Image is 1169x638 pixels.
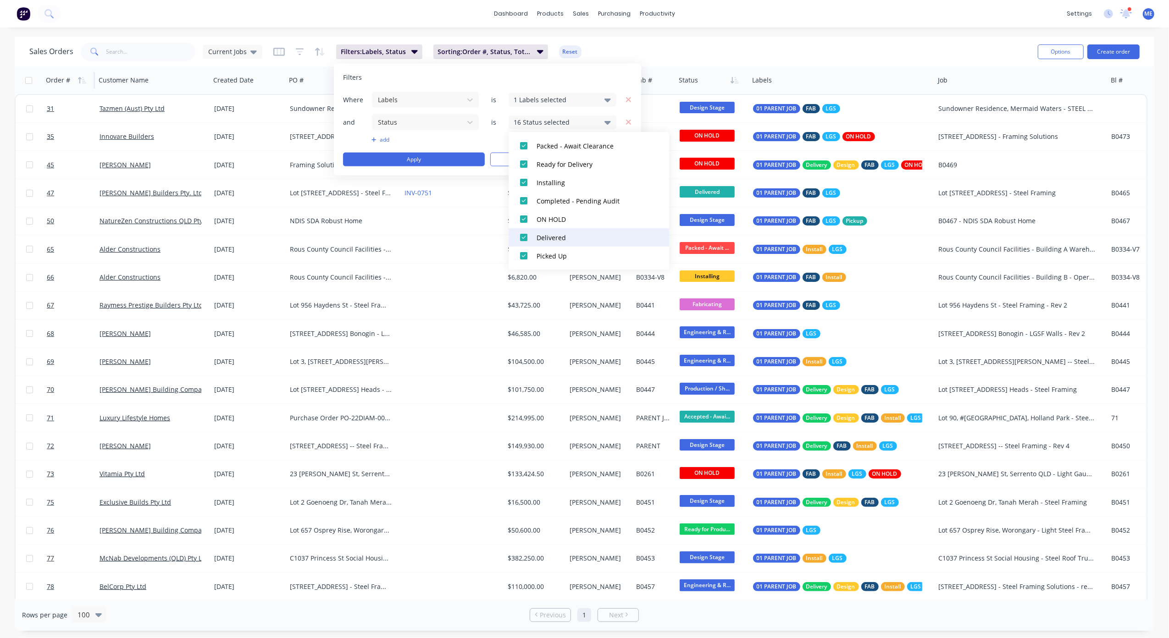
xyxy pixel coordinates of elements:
[47,160,54,170] span: 45
[753,413,925,423] button: 01 PARENT JOBDeliveryDesignFABInstallLGS
[47,104,54,113] span: 31
[570,273,626,282] div: [PERSON_NAME]
[837,160,855,170] span: Design
[865,385,875,394] span: FAB
[1111,273,1141,282] div: B0334-V8
[509,247,669,265] button: Picked Up
[757,301,797,310] span: 01 PARENT JOB
[47,123,100,150] a: 35
[540,610,566,620] span: Previous
[214,216,283,225] div: [DATE]
[559,45,582,58] button: Reset
[757,216,797,225] span: 01 PARENT JOB
[753,160,934,170] button: 01 PARENT JOBDeliveryDesignFABLGSON HOLD
[753,498,899,507] button: 01 PARENT JOBDeliveryDesignFABLGS
[636,329,670,338] div: B0444
[1111,188,1141,198] div: B0465
[47,291,100,319] a: 67
[290,301,392,310] div: Lot 956 Haydens St - Steel Framing - Rev 2
[47,460,100,488] a: 73
[757,441,797,451] span: 01 PARENT JOB
[753,245,847,254] button: 01 PARENT JOBInstallLGS
[100,357,151,366] a: [PERSON_NAME]
[100,329,151,338] a: [PERSON_NAME]
[508,441,560,451] div: $149,930.00
[17,7,30,21] img: Factory
[100,469,145,478] a: Vitamia Pty Ltd
[509,173,669,192] button: Installing
[537,178,647,187] div: Installing
[757,160,797,170] span: 01 PARENT JOB
[1111,216,1141,225] div: B0467
[570,301,626,310] div: [PERSON_NAME]
[290,216,392,225] div: NDIS SDA Robust Home
[636,385,670,394] div: B0447
[846,132,871,141] span: ON HOLD
[865,498,875,507] span: FAB
[537,159,647,169] div: Ready for Delivery
[939,301,1096,310] div: Lot 956 Haydens St - Steel Framing - Rev 2
[806,132,816,141] span: FAB
[911,582,921,591] span: LGS
[757,582,797,591] span: 01 PARENT JOB
[837,582,855,591] span: Design
[47,245,54,254] span: 65
[29,47,73,56] h1: Sales Orders
[47,348,100,375] a: 69
[826,301,837,310] span: LGS
[100,104,165,113] a: Tazmen (Aust) Pty Ltd
[47,320,100,347] a: 68
[214,160,283,170] div: [DATE]
[757,245,797,254] span: 01 PARENT JOB
[47,573,100,600] a: 78
[47,469,54,478] span: 73
[508,245,560,254] div: $29,700.00
[806,526,817,535] span: LGS
[508,301,560,310] div: $43,725.00
[290,385,392,394] div: Lot [STREET_ADDRESS] Heads - Steel Framing
[47,301,54,310] span: 67
[509,137,669,155] button: Packed - Await Clearance
[680,326,735,338] span: Engineering & R...
[47,441,54,451] span: 72
[826,104,837,113] span: LGS
[47,236,100,263] a: 65
[214,329,283,338] div: [DATE]
[826,273,842,282] span: Install
[568,7,593,21] div: sales
[636,357,670,366] div: B0445
[939,441,1096,451] div: [STREET_ADDRESS] -- Steel Framing - Rev 4
[806,385,827,394] span: Delivery
[757,132,797,141] span: 01 PARENT JOB
[47,95,100,122] a: 31
[100,188,205,197] a: [PERSON_NAME] Builders Pty. Ltd.
[214,357,283,366] div: [DATE]
[100,441,151,450] a: [PERSON_NAME]
[508,329,560,338] div: $46,585.00
[213,76,254,85] div: Created Date
[290,132,392,141] div: [STREET_ADDRESS] - Framing Solutions
[757,329,797,338] span: 01 PARENT JOB
[757,469,797,478] span: 01 PARENT JOB
[1062,7,1097,21] div: settings
[680,242,735,253] span: Packed - Await ...
[47,404,100,432] a: 71
[837,413,855,423] span: Design
[753,329,820,338] button: 01 PARENT JOBLGS
[846,216,864,225] span: Pickup
[570,413,626,423] div: [PERSON_NAME]
[636,498,670,507] div: B0451
[570,469,626,478] div: [PERSON_NAME]
[1111,385,1141,394] div: B0447
[806,329,817,338] span: LGS
[343,73,362,82] span: Filters
[99,76,149,85] div: Customer Name
[100,498,171,506] a: Exclusive Builds Pty Ltd
[1111,469,1141,478] div: B0261
[609,610,623,620] span: Next
[47,329,54,338] span: 68
[806,104,816,113] span: FAB
[100,273,161,281] a: Alder Constructions
[865,160,875,170] span: FAB
[680,158,735,169] span: ON HOLD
